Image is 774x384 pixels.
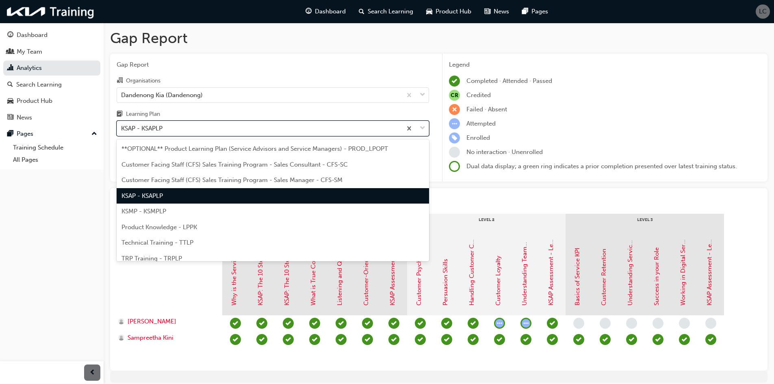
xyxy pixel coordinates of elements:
[17,47,42,56] div: My Team
[531,7,548,16] span: Pages
[516,3,555,20] a: pages-iconPages
[7,81,13,89] span: search-icon
[121,145,388,152] span: **OPTIONAL** Product Learning Plan (Service Advisors and Service Managers) - PROD_LPOPT
[121,239,193,246] span: Technical Training - TTLP
[3,126,100,141] button: Pages
[359,7,364,17] span: search-icon
[10,154,100,166] a: All Pages
[420,3,478,20] a: car-iconProduct Hub
[7,48,13,56] span: people-icon
[547,231,555,306] a: KSAP Assessment - Level 2
[494,256,502,306] a: Customer Loyalty
[626,318,637,329] span: learningRecordVerb_NONE-icon
[362,334,373,345] span: learningRecordVerb_PASS-icon
[117,111,123,118] span: learningplan-icon
[17,113,32,122] div: News
[4,3,98,20] img: kia-training
[315,7,346,16] span: Dashboard
[128,333,173,343] span: Sampreetha Kini
[121,223,197,231] span: Product Knowledge - LPPK
[17,30,48,40] div: Dashboard
[600,334,611,345] span: learningRecordVerb_PASS-icon
[449,104,460,115] span: learningRecordVerb_FAIL-icon
[7,98,13,105] span: car-icon
[547,334,558,345] span: learningRecordVerb_PASS-icon
[679,334,690,345] span: learningRecordVerb_COMPLETE-icon
[7,32,13,39] span: guage-icon
[449,60,761,69] div: Legend
[679,216,687,306] a: Working in Digital Service Tools
[679,318,690,329] span: learningRecordVerb_NONE-icon
[309,318,320,329] span: learningRecordVerb_COMPLETE-icon
[121,161,348,168] span: Customer Facing Staff (CFS) Sales Training Program - Sales Consultant - CFS-SC
[128,317,176,326] span: [PERSON_NAME]
[468,318,479,329] span: learningRecordVerb_PASS-icon
[600,249,607,306] a: Customer Retention
[449,132,460,143] span: learningRecordVerb_ENROLL-icon
[600,318,611,329] span: learningRecordVerb_NONE-icon
[3,28,100,43] a: Dashboard
[478,3,516,20] a: news-iconNews
[547,318,558,329] span: learningRecordVerb_PASS-icon
[521,232,528,306] a: Understanding Teamwork
[520,334,531,345] span: learningRecordVerb_PASS-icon
[16,80,62,89] div: Search Learning
[121,176,343,184] span: Customer Facing Staff (CFS) Sales Training Program - Sales Manager - CFS-SM
[10,141,100,154] a: Training Schedule
[3,44,100,59] a: My Team
[653,334,663,345] span: learningRecordVerb_COMPLETE-icon
[426,7,432,17] span: car-icon
[420,123,425,134] span: down-icon
[89,368,95,378] span: prev-icon
[309,334,320,345] span: learningRecordVerb_PASS-icon
[126,77,160,85] div: Organisations
[3,110,100,125] a: News
[352,3,420,20] a: search-iconSearch Learning
[121,90,203,100] div: Dandenong Kia (Dandenong)
[653,318,663,329] span: learningRecordVerb_NONE-icon
[436,7,471,16] span: Product Hub
[3,26,100,126] button: DashboardMy TeamAnalyticsSearch LearningProduct HubNews
[118,333,215,343] a: Sampreetha Kini
[121,255,182,262] span: TRP Training - TRPLP
[17,96,52,106] div: Product Hub
[117,77,123,85] span: organisation-icon
[3,61,100,76] a: Analytics
[449,90,460,101] span: null-icon
[466,77,552,85] span: Completed · Attended · Passed
[466,120,496,127] span: Attempted
[566,214,724,234] div: Level 3
[484,7,490,17] span: news-icon
[7,65,13,72] span: chart-icon
[256,334,267,345] span: learningRecordVerb_PASS-icon
[759,7,767,16] span: LC
[110,29,767,47] h1: Gap Report
[449,76,460,87] span: learningRecordVerb_COMPLETE-icon
[466,148,543,156] span: No interaction · Unenrolled
[117,60,429,69] span: Gap Report
[468,216,475,306] a: Handling Customer Complaints
[283,334,294,345] span: learningRecordVerb_PASS-icon
[407,214,566,234] div: Level 2
[442,259,449,306] a: Persuasion Skills
[466,91,491,99] span: Credited
[466,134,490,141] span: Enrolled
[368,7,413,16] span: Search Learning
[415,318,426,329] span: learningRecordVerb_PASS-icon
[705,334,716,345] span: learningRecordVerb_PASS-icon
[310,220,317,306] a: What is True Communication?
[415,334,426,345] span: learningRecordVerb_PASS-icon
[449,118,460,129] span: learningRecordVerb_ATTEMPT-icon
[121,208,166,215] span: KSMP - KSMPLP
[126,110,160,118] div: Learning Plan
[7,114,13,121] span: news-icon
[256,318,267,329] span: learningRecordVerb_COMPLETE-icon
[3,93,100,108] a: Product Hub
[121,192,163,200] span: KSAP - KSAPLP
[626,334,637,345] span: learningRecordVerb_PASS-icon
[17,129,33,139] div: Pages
[118,317,215,326] a: [PERSON_NAME]
[388,334,399,345] span: learningRecordVerb_PASS-icon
